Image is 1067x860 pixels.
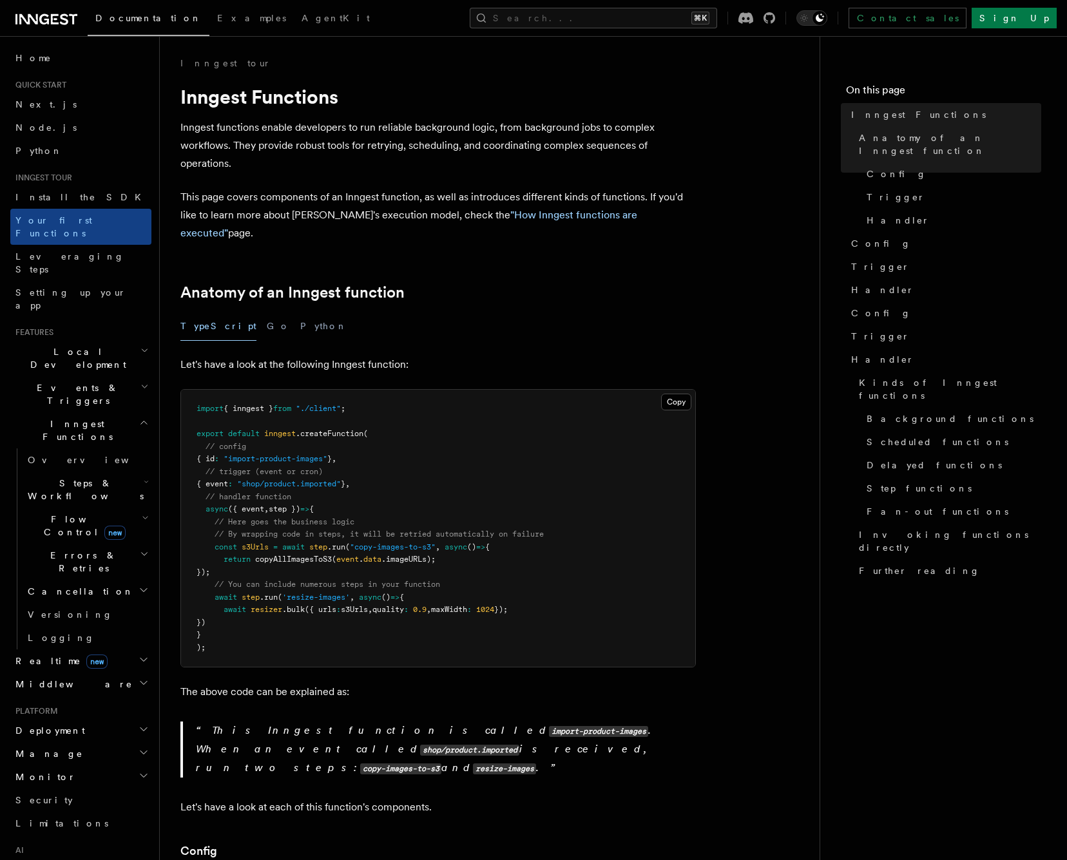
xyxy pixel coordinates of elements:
[180,356,696,374] p: Let's have a look at the following Inngest function:
[350,593,354,602] span: ,
[861,500,1041,523] a: Fan-out functions
[206,504,228,513] span: async
[282,542,305,551] span: await
[15,795,73,805] span: Security
[15,52,52,64] span: Home
[849,8,966,28] a: Contact sales
[360,763,441,774] code: copy-images-to-s3
[197,429,224,438] span: export
[209,4,294,35] a: Examples
[95,13,202,23] span: Documentation
[867,435,1008,448] span: Scheduled functions
[10,788,151,812] a: Security
[15,818,108,828] span: Limitations
[10,673,151,696] button: Middleware
[28,609,113,620] span: Versioning
[345,542,350,551] span: (
[302,13,370,23] span: AgentKit
[846,325,1041,348] a: Trigger
[294,4,378,35] a: AgentKit
[851,237,911,250] span: Config
[278,593,282,602] span: (
[206,442,246,451] span: // config
[861,430,1041,454] a: Scheduled functions
[228,504,264,513] span: ({ event
[10,340,151,376] button: Local Development
[269,504,300,513] span: step })
[336,605,341,614] span: :
[309,504,314,513] span: {
[851,353,914,366] span: Handler
[10,706,58,716] span: Platform
[861,209,1041,232] a: Handler
[224,555,251,564] span: return
[10,412,151,448] button: Inngest Functions
[215,542,237,551] span: const
[180,683,696,701] p: The above code can be explained as:
[15,99,77,110] span: Next.js
[197,404,224,413] span: import
[206,467,323,476] span: // trigger (event or cron)
[224,454,327,463] span: "import-product-images"
[10,327,53,338] span: Features
[859,376,1041,402] span: Kinds of Inngest functions
[859,528,1041,554] span: Invoking functions directly
[867,214,930,227] span: Handler
[251,605,282,614] span: resizer
[485,542,490,551] span: {
[309,542,327,551] span: step
[215,530,544,539] span: // By wrapping code in steps, it will be retried automatically on failure
[242,593,260,602] span: step
[854,559,1041,582] a: Further reading
[404,605,409,614] span: :
[10,724,85,737] span: Deployment
[267,312,290,341] button: Go
[15,146,62,156] span: Python
[10,770,76,783] span: Monitor
[88,4,209,36] a: Documentation
[305,605,336,614] span: ({ urls
[104,526,126,540] span: new
[345,479,350,488] span: ,
[476,542,485,551] span: =>
[10,245,151,281] a: Leveraging Steps
[10,845,24,855] span: AI
[341,404,345,413] span: ;
[851,330,910,343] span: Trigger
[228,479,233,488] span: :
[359,593,381,602] span: async
[476,605,494,614] span: 1024
[23,603,151,626] a: Versioning
[15,287,126,311] span: Setting up your app
[180,57,271,70] a: Inngest tour
[23,585,134,598] span: Cancellation
[10,173,72,183] span: Inngest tour
[867,482,972,495] span: Step functions
[413,605,427,614] span: 0.9
[851,283,914,296] span: Handler
[494,605,508,614] span: });
[264,429,296,438] span: inngest
[10,116,151,139] a: Node.js
[10,139,151,162] a: Python
[224,605,246,614] span: await
[217,13,286,23] span: Examples
[368,605,372,614] span: ,
[260,593,278,602] span: .run
[296,404,341,413] span: "./client"
[851,260,910,273] span: Trigger
[296,429,363,438] span: .createFunction
[691,12,709,24] kbd: ⌘K
[180,283,405,301] a: Anatomy of an Inngest function
[300,504,309,513] span: =>
[215,580,440,589] span: // You can include numerous steps in your function
[180,188,696,242] p: This page covers components of an Inngest function, as well as introduces different kinds of func...
[372,605,404,614] span: quality
[10,80,66,90] span: Quick start
[255,555,332,564] span: copyAllImagesToS3
[224,404,273,413] span: { inngest }
[427,605,431,614] span: ,
[846,348,1041,371] a: Handler
[859,131,1041,157] span: Anatomy of an Inngest function
[23,477,144,502] span: Steps & Workflows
